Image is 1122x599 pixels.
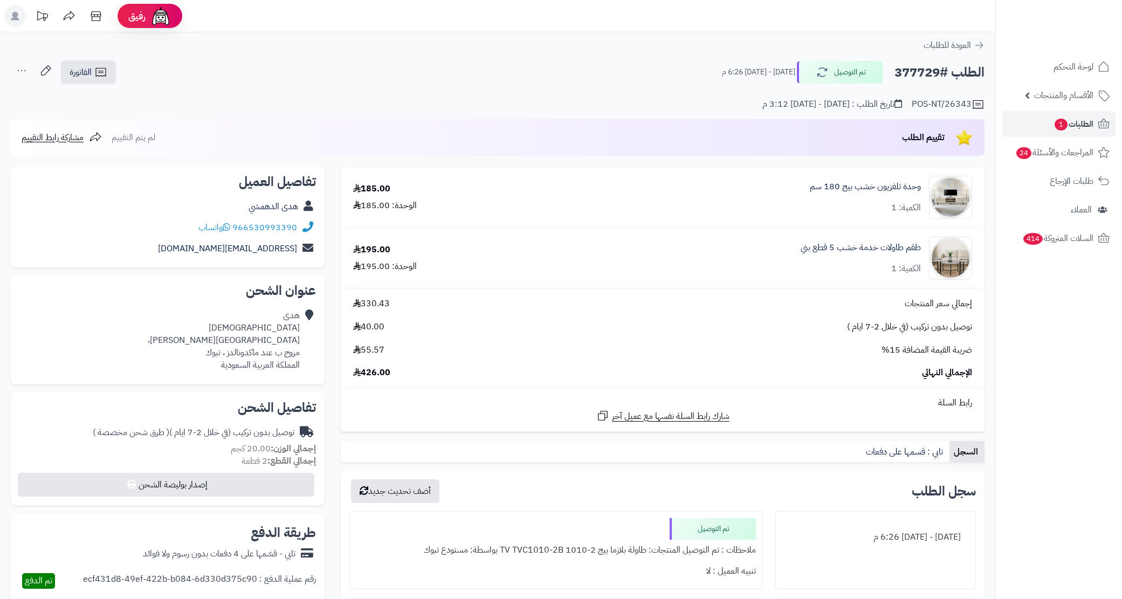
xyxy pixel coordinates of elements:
[891,202,921,214] div: الكمية: 1
[22,131,84,144] span: مشاركة رابط التقييم
[924,39,985,52] a: العودة للطلبات
[353,321,384,333] span: 40.00
[158,242,297,255] a: [EMAIL_ADDRESS][DOMAIN_NAME]
[1050,174,1093,189] span: طلبات الإرجاع
[894,61,985,84] h2: الطلب #377729
[19,284,316,297] h2: عنوان الشحن
[797,61,883,84] button: تم التوصيل
[148,309,300,371] div: هدى [DEMOGRAPHIC_DATA] [GEOGRAPHIC_DATA][PERSON_NAME]، مروج ب عند ماكدونالدز ، تبوك المملكة العرب...
[810,181,921,193] a: وحدة تلفزيون خشب بيج 180 سم
[930,176,972,219] img: 1750501109-220601011472-90x90.jpg
[1002,111,1116,137] a: الطلبات1
[249,200,298,213] a: هدى الدهمشي
[353,260,417,273] div: الوحدة: 195.00
[128,10,146,23] span: رفيق
[891,263,921,275] div: الكمية: 1
[949,441,985,463] a: السجل
[882,344,972,356] span: ضريبة القيمة المضافة 15%
[924,39,971,52] span: العودة للطلبات
[18,473,314,497] button: إصدار بوليصة الشحن
[1071,202,1092,217] span: العملاء
[112,131,155,144] span: لم يتم التقييم
[353,344,384,356] span: 55.57
[353,199,417,212] div: الوحدة: 185.00
[1002,225,1116,251] a: السلات المتروكة414
[29,5,56,30] a: تحديثات المنصة
[612,410,729,423] span: شارك رابط السلة نفسها مع عميل آخر
[1054,59,1093,74] span: لوحة التحكم
[351,479,439,503] button: أضف تحديث جديد
[356,561,756,582] div: تنبيه العميل : لا
[596,409,729,423] a: شارك رابط السلة نفسها مع عميل آخر
[231,442,316,455] small: 20.00 كجم
[1023,233,1043,245] span: 414
[1034,88,1093,103] span: الأقسام والمنتجات
[93,426,294,439] div: توصيل بدون تركيب (في خلال 2-7 ايام )
[1022,231,1093,246] span: السلات المتروكة
[70,66,92,79] span: الفاتورة
[19,175,316,188] h2: تفاصيل العميل
[912,98,985,111] div: POS-NT/26343
[905,298,972,310] span: إجمالي سعر المنتجات
[1002,197,1116,223] a: العملاء
[19,401,316,414] h2: تفاصيل الشحن
[353,298,390,310] span: 330.43
[1002,168,1116,194] a: طلبات الإرجاع
[198,221,230,234] a: واتساب
[922,367,972,379] span: الإجمالي النهائي
[862,441,949,463] a: تابي : قسمها على دفعات
[356,540,756,561] div: ملاحظات : تم التوصيل المنتجات: طاولة بلازما بيج 2-1010 TV TVC1010-2B بواسطة: مستودع تبوك
[345,397,980,409] div: رابط السلة
[93,426,169,439] span: ( طرق شحن مخصصة )
[25,574,52,587] span: تم الدفع
[353,367,390,379] span: 426.00
[83,573,316,589] div: رقم عملية الدفع : ecf431d8-49ef-422b-b084-6d330d375c90
[150,5,171,27] img: ai-face.png
[267,455,316,467] strong: إجمالي القطع:
[1002,140,1116,166] a: المراجعات والأسئلة24
[722,67,795,78] small: [DATE] - [DATE] 6:26 م
[353,183,390,195] div: 185.00
[242,455,316,467] small: 2 قطعة
[1054,116,1093,132] span: الطلبات
[1049,27,1112,50] img: logo-2.png
[670,518,756,540] div: تم التوصيل
[1055,119,1068,130] span: 1
[353,244,390,256] div: 195.00
[61,60,116,84] a: الفاتورة
[22,131,102,144] a: مشاركة رابط التقييم
[1002,54,1116,80] a: لوحة التحكم
[782,527,969,548] div: [DATE] - [DATE] 6:26 م
[801,242,921,254] a: طقم طاولات خدمة خشب 5 قطع بني
[930,237,972,280] img: 1756382107-1-90x90.jpg
[271,442,316,455] strong: إجمالي الوزن:
[1015,145,1093,160] span: المراجعات والأسئلة
[1016,147,1031,159] span: 24
[902,131,945,144] span: تقييم الطلب
[251,526,316,539] h2: طريقة الدفع
[143,548,295,560] div: تابي - قسّمها على 4 دفعات بدون رسوم ولا فوائد
[912,485,976,498] h3: سجل الطلب
[847,321,972,333] span: توصيل بدون تركيب (في خلال 2-7 ايام )
[232,221,297,234] a: 966530993390
[762,98,902,111] div: تاريخ الطلب : [DATE] - [DATE] 3:12 م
